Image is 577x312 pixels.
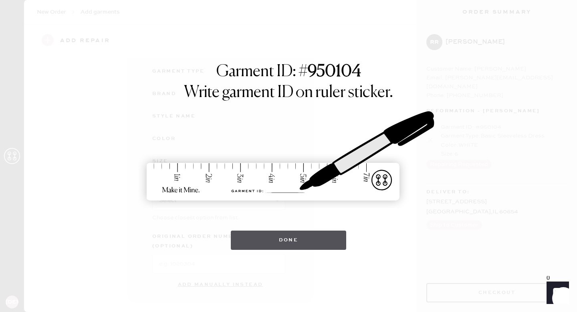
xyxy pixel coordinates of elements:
strong: 950104 [308,64,361,80]
iframe: Front Chat [539,276,573,310]
button: Done [231,231,347,250]
img: ruler-sticker-sharpie.svg [138,90,439,223]
h1: Garment ID: # [216,62,361,83]
h1: Write garment ID on ruler sticker. [184,83,393,102]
